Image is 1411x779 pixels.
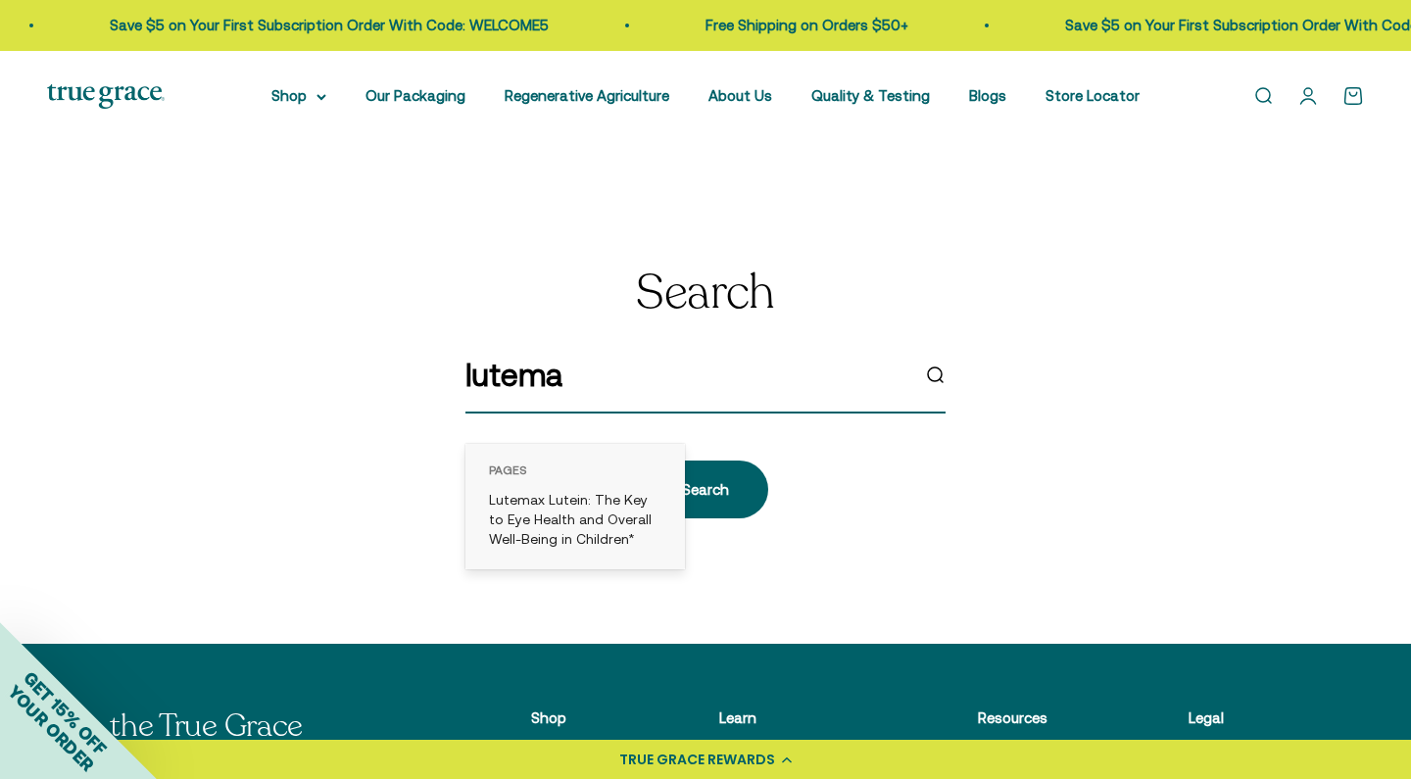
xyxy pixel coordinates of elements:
input: Search [465,350,908,400]
a: Free Shipping on Orders $50+ [354,17,557,33]
p: Shop [531,706,625,730]
button: Search [643,461,768,517]
span: GET 15% OFF [20,667,111,758]
a: Our Packaging [365,87,465,104]
a: Quality & Testing [811,87,930,104]
a: Blogs [969,87,1006,104]
a: Store Locator [1046,87,1140,104]
h3: Pages [481,458,669,485]
h1: Search [636,268,774,319]
span: YOUR ORDER [4,681,98,775]
p: Legal [1189,706,1325,730]
a: Lutemax Lutein: The Key to Eye Health and Overall Well-Being in Children* [481,485,669,556]
a: About Us [708,87,772,104]
div: Search [682,478,729,502]
p: Resources [978,706,1095,730]
summary: Shop [271,84,326,108]
p: Learn [719,706,884,730]
a: Regenerative Agriculture [505,87,669,104]
p: Save $5 on Your First Subscription Order With Code: WELCOME5 [713,14,1152,37]
div: TRUE GRACE REWARDS [619,750,775,770]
